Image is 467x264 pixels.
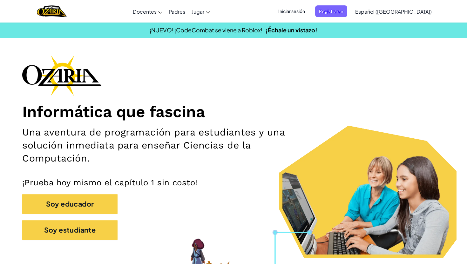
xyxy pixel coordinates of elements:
[274,5,309,17] button: Iniciar sesión
[130,3,166,20] a: Docentes
[37,5,66,18] img: Home
[315,5,347,17] button: Registrarse
[192,8,204,15] span: Jugar
[22,177,445,188] p: ¡Prueba hoy mismo el capítulo 1 sin costo!
[133,8,157,15] span: Docentes
[22,126,305,165] h2: Una aventura de programación para estudiantes y una solución inmediata para enseñar Ciencias de l...
[22,220,118,240] button: Soy estudiante
[266,26,317,34] a: ¡Échale un vistazo!
[355,8,432,15] span: Español ([GEOGRAPHIC_DATA])
[22,194,118,214] button: Soy educador
[188,3,213,20] a: Jugar
[37,5,66,18] a: Ozaria by CodeCombat logo
[22,55,102,96] img: Ozaria branding logo
[150,26,262,34] span: ¡NUEVO! ¡CodeCombat se viene a Roblox!
[352,3,435,20] a: Español ([GEOGRAPHIC_DATA])
[22,102,445,121] h1: Informática que fascina
[166,3,188,20] a: Padres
